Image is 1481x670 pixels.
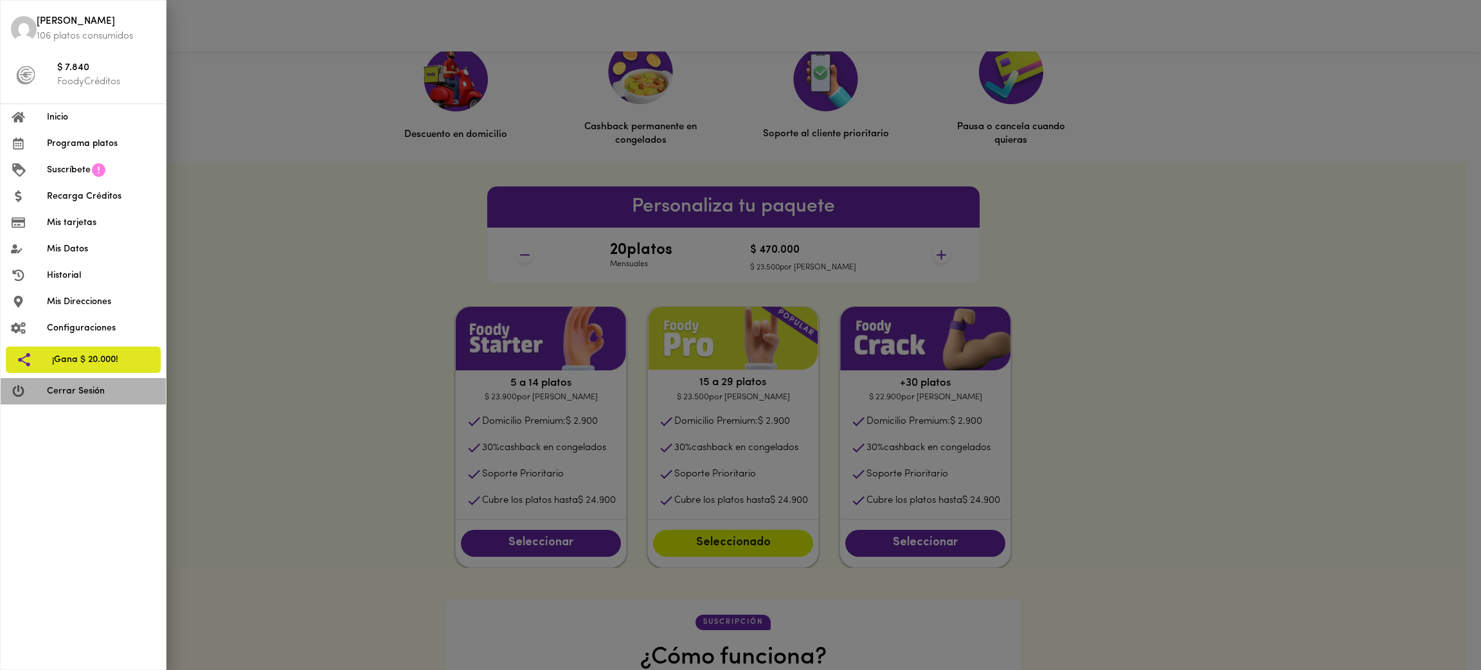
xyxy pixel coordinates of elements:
[47,321,156,335] span: Configuraciones
[47,242,156,256] span: Mis Datos
[52,353,150,367] span: ¡Gana $ 20.000!
[47,295,156,309] span: Mis Direcciones
[47,137,156,150] span: Programa platos
[57,75,156,89] p: FoodyCréditos
[37,15,156,30] span: [PERSON_NAME]
[47,111,156,124] span: Inicio
[47,385,156,398] span: Cerrar Sesión
[47,216,156,230] span: Mis tarjetas
[37,30,156,43] p: 106 platos consumidos
[47,269,156,282] span: Historial
[47,190,156,203] span: Recarga Créditos
[47,163,91,177] span: Suscríbete
[1406,595,1468,657] iframe: Messagebird Livechat Widget
[57,61,156,76] span: $ 7.840
[16,66,35,85] img: foody-creditos-black.png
